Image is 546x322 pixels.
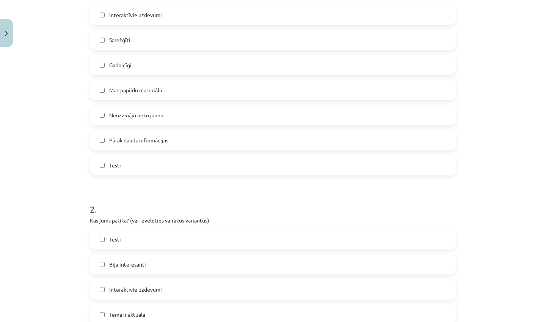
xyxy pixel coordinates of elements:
input: Testi [100,237,105,242]
input: Pārāk daudz informācijas [100,138,105,143]
span: Interaktīvie uzdevumi [109,11,162,19]
input: Testi [100,163,105,168]
input: Tēma ir aktuāla [100,312,105,317]
input: Interaktīvie uzdevumi [100,287,105,292]
input: Bija interesanti [100,262,105,267]
span: Testi [109,235,121,243]
span: Pārāk daudz informācijas [109,136,168,144]
input: Maz papildu materiālu [100,88,105,93]
span: Testi [109,161,121,169]
h1: 2 . [90,191,456,214]
input: Neuzzināju neko jaunu [100,113,105,118]
p: Kas jums patika? (var izvēlēties vairākus variantus) [90,216,456,224]
span: Bija interesanti [109,260,146,268]
span: Garlaicīgi [109,61,132,69]
span: Neuzzināju neko jaunu [109,111,163,119]
input: Interaktīvie uzdevumi [100,13,105,17]
span: Interaktīvie uzdevumi [109,286,162,294]
span: Sarežģīti [109,36,130,44]
span: Maz papildu materiālu [109,86,162,94]
input: Sarežģīti [100,38,105,43]
input: Garlaicīgi [100,63,105,68]
img: icon-close-lesson-0947bae3869378f0d4975bcd49f059093ad1ed9edebbc8119c70593378902aed.svg [5,31,8,36]
span: Tēma ir aktuāla [109,311,145,319]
